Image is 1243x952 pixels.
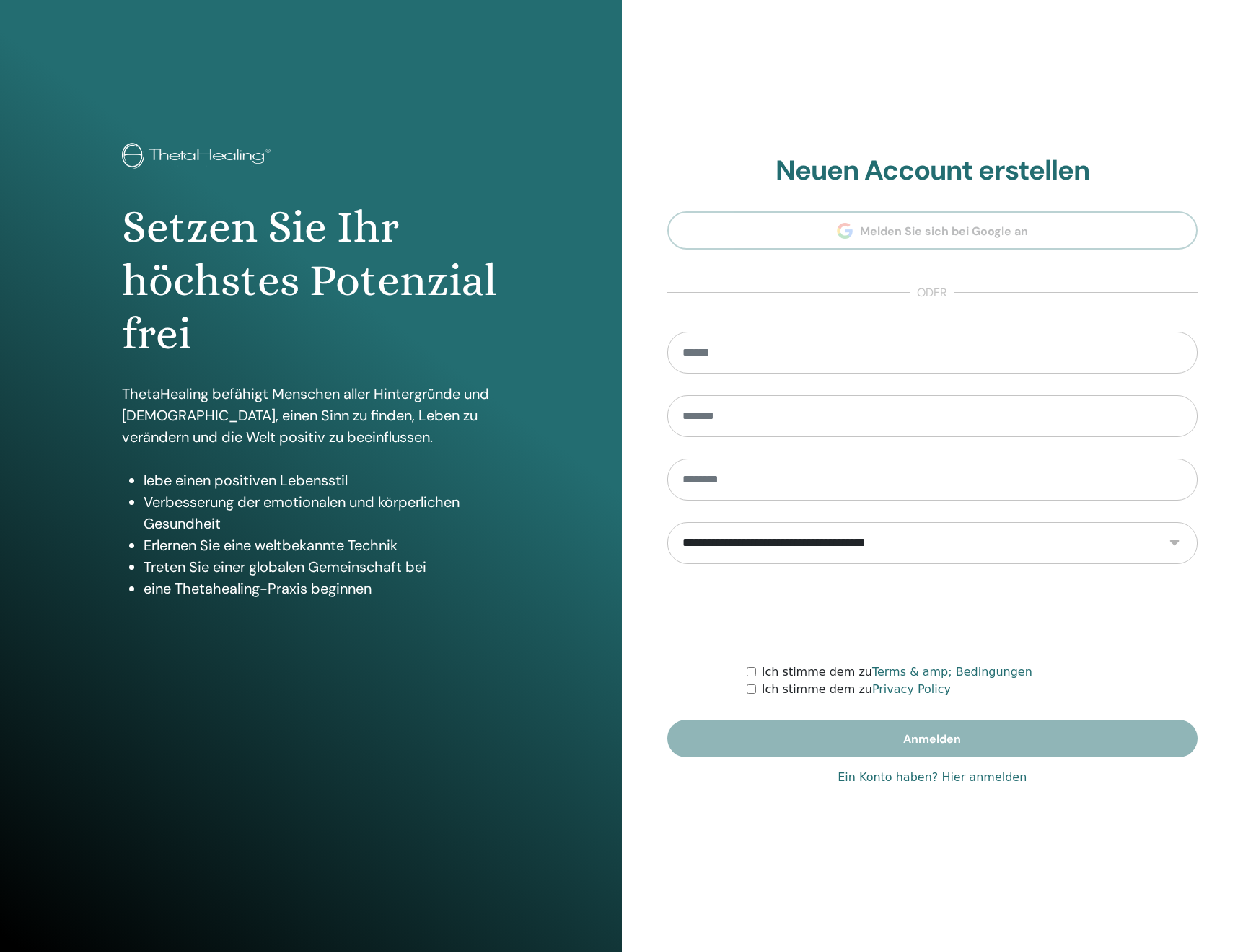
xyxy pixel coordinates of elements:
[144,491,500,534] li: Verbesserung der emotionalen und körperlichen Gesundheit
[762,681,951,698] label: Ich stimme dem zu
[822,586,1042,642] iframe: reCAPTCHA
[122,383,500,448] p: ThetaHealing befähigt Menschen aller Hintergründe und [DEMOGRAPHIC_DATA], einen Sinn zu finden, L...
[122,200,500,361] h1: Setzen Sie Ihr höchstes Potenzial frei
[667,154,1198,188] h2: Neuen Account erstellen
[872,682,951,696] a: Privacy Policy
[838,769,1027,786] a: Ein Konto haben? Hier anmelden
[872,665,1032,679] a: Terms & amp; Bedingungen
[144,470,500,491] li: lebe einen positiven Lebensstil
[762,664,1032,681] label: Ich stimme dem zu
[144,534,500,556] li: Erlernen Sie eine weltbekannte Technik
[144,556,500,578] li: Treten Sie einer globalen Gemeinschaft bei
[910,284,954,301] span: oder
[144,578,500,599] li: eine Thetahealing-Praxis beginnen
